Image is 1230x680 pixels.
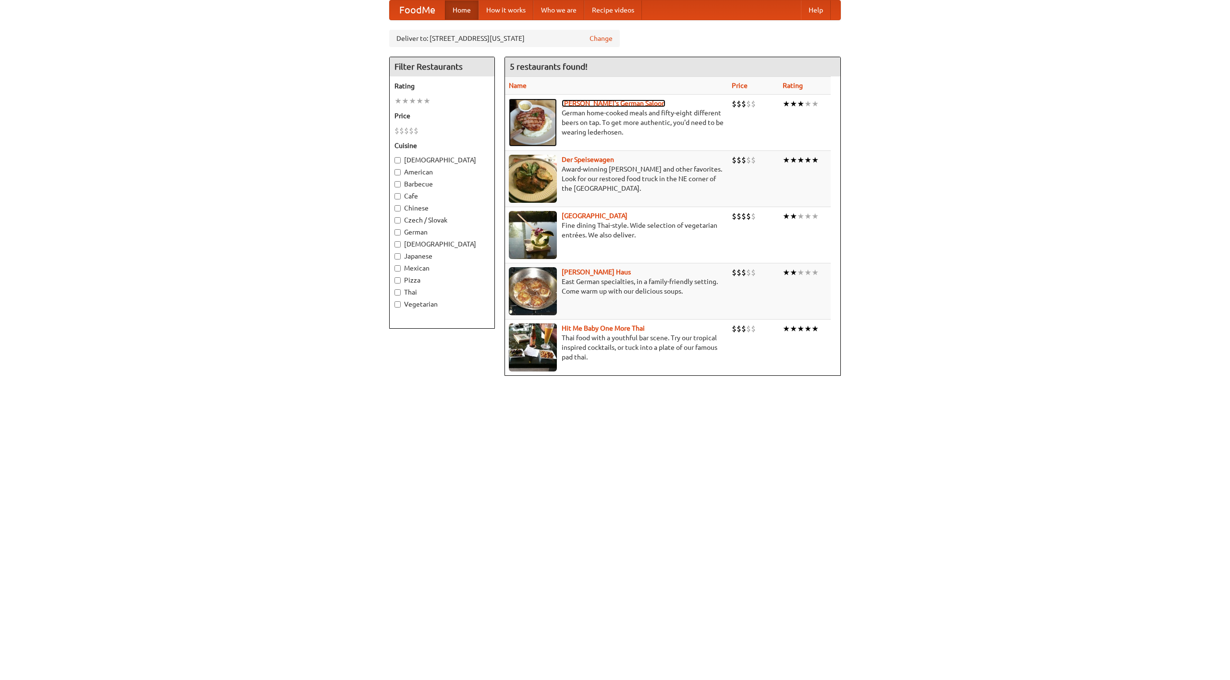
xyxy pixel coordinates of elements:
li: $ [737,211,741,222]
div: Deliver to: [STREET_ADDRESS][US_STATE] [389,30,620,47]
b: [PERSON_NAME]'s German Saloon [562,99,665,107]
li: ★ [812,155,819,165]
a: Who we are [533,0,584,20]
li: ★ [783,211,790,222]
li: ★ [797,211,804,222]
li: ★ [402,96,409,106]
li: ★ [416,96,423,106]
li: ★ [394,96,402,106]
h5: Price [394,111,490,121]
p: Thai food with a youthful bar scene. Try our tropical inspired cocktails, or tuck into a plate of... [509,333,724,362]
li: $ [746,155,751,165]
a: [GEOGRAPHIC_DATA] [562,212,627,220]
input: Cafe [394,193,401,199]
li: $ [409,125,414,136]
input: [DEMOGRAPHIC_DATA] [394,157,401,163]
label: Cafe [394,191,490,201]
a: FoodMe [390,0,445,20]
p: East German specialties, in a family-friendly setting. Come warm up with our delicious soups. [509,277,724,296]
li: $ [741,155,746,165]
a: [PERSON_NAME] Haus [562,268,631,276]
a: Change [590,34,613,43]
li: ★ [797,323,804,334]
li: $ [751,267,756,278]
li: ★ [812,323,819,334]
li: ★ [804,155,812,165]
li: $ [746,323,751,334]
p: Fine dining Thai-style. Wide selection of vegetarian entrées. We also deliver. [509,221,724,240]
label: German [394,227,490,237]
li: $ [737,99,741,109]
li: $ [741,99,746,109]
label: Vegetarian [394,299,490,309]
img: esthers.jpg [509,99,557,147]
a: Price [732,82,748,89]
li: ★ [783,267,790,278]
input: Chinese [394,205,401,211]
ng-pluralize: 5 restaurants found! [510,62,588,71]
li: $ [732,155,737,165]
a: How it works [479,0,533,20]
input: Barbecue [394,181,401,187]
label: Pizza [394,275,490,285]
li: $ [746,267,751,278]
li: ★ [797,267,804,278]
li: ★ [783,155,790,165]
li: ★ [790,99,797,109]
input: Japanese [394,253,401,260]
img: kohlhaus.jpg [509,267,557,315]
li: ★ [409,96,416,106]
li: ★ [797,99,804,109]
label: Chinese [394,203,490,213]
li: $ [741,267,746,278]
li: $ [394,125,399,136]
label: Czech / Slovak [394,215,490,225]
li: $ [746,99,751,109]
li: ★ [790,323,797,334]
a: Der Speisewagen [562,156,614,163]
li: ★ [790,211,797,222]
li: $ [737,323,741,334]
li: $ [732,99,737,109]
li: $ [732,267,737,278]
li: ★ [790,155,797,165]
li: $ [414,125,418,136]
a: Help [801,0,831,20]
li: ★ [804,323,812,334]
li: $ [732,211,737,222]
input: Thai [394,289,401,296]
li: ★ [797,155,804,165]
h4: Filter Restaurants [390,57,494,76]
label: [DEMOGRAPHIC_DATA] [394,155,490,165]
li: $ [751,323,756,334]
li: $ [741,323,746,334]
img: satay.jpg [509,211,557,259]
label: Thai [394,287,490,297]
label: Barbecue [394,179,490,189]
a: Hit Me Baby One More Thai [562,324,645,332]
input: Czech / Slovak [394,217,401,223]
li: $ [732,323,737,334]
h5: Cuisine [394,141,490,150]
li: $ [737,155,741,165]
li: $ [751,99,756,109]
a: Name [509,82,527,89]
a: Rating [783,82,803,89]
li: $ [751,155,756,165]
li: ★ [812,267,819,278]
input: German [394,229,401,235]
p: Award-winning [PERSON_NAME] and other favorites. Look for our restored food truck in the NE corne... [509,164,724,193]
label: Mexican [394,263,490,273]
label: American [394,167,490,177]
li: ★ [804,211,812,222]
li: ★ [804,99,812,109]
li: ★ [790,267,797,278]
li: ★ [812,211,819,222]
input: Pizza [394,277,401,284]
li: ★ [783,323,790,334]
li: $ [751,211,756,222]
label: [DEMOGRAPHIC_DATA] [394,239,490,249]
